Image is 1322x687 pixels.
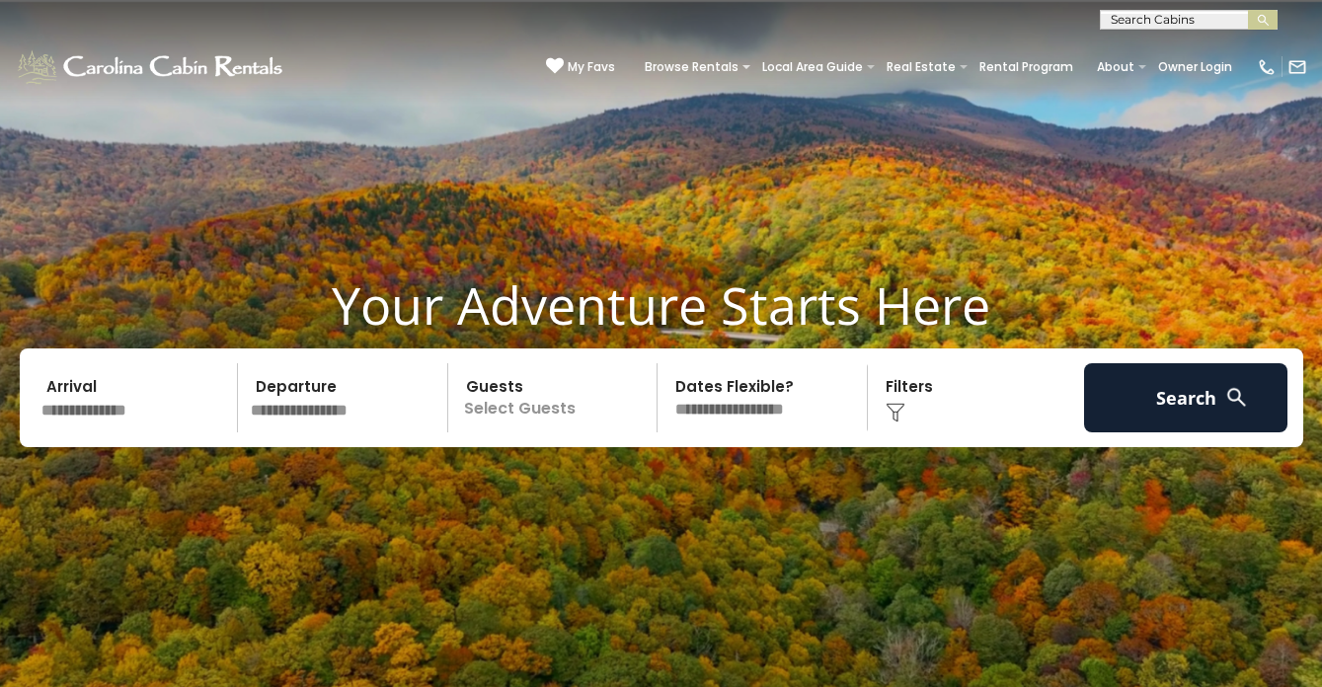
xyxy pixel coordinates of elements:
[1257,57,1277,77] img: phone-regular-white.png
[1224,385,1249,410] img: search-regular-white.png
[970,53,1083,81] a: Rental Program
[877,53,966,81] a: Real Estate
[1084,363,1288,432] button: Search
[752,53,873,81] a: Local Area Guide
[1287,57,1307,77] img: mail-regular-white.png
[15,274,1307,336] h1: Your Adventure Starts Here
[635,53,748,81] a: Browse Rentals
[886,403,905,422] img: filter--v1.png
[1087,53,1144,81] a: About
[15,47,288,87] img: White-1-1-2.png
[1148,53,1242,81] a: Owner Login
[454,363,658,432] p: Select Guests
[568,58,615,76] span: My Favs
[546,57,615,77] a: My Favs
